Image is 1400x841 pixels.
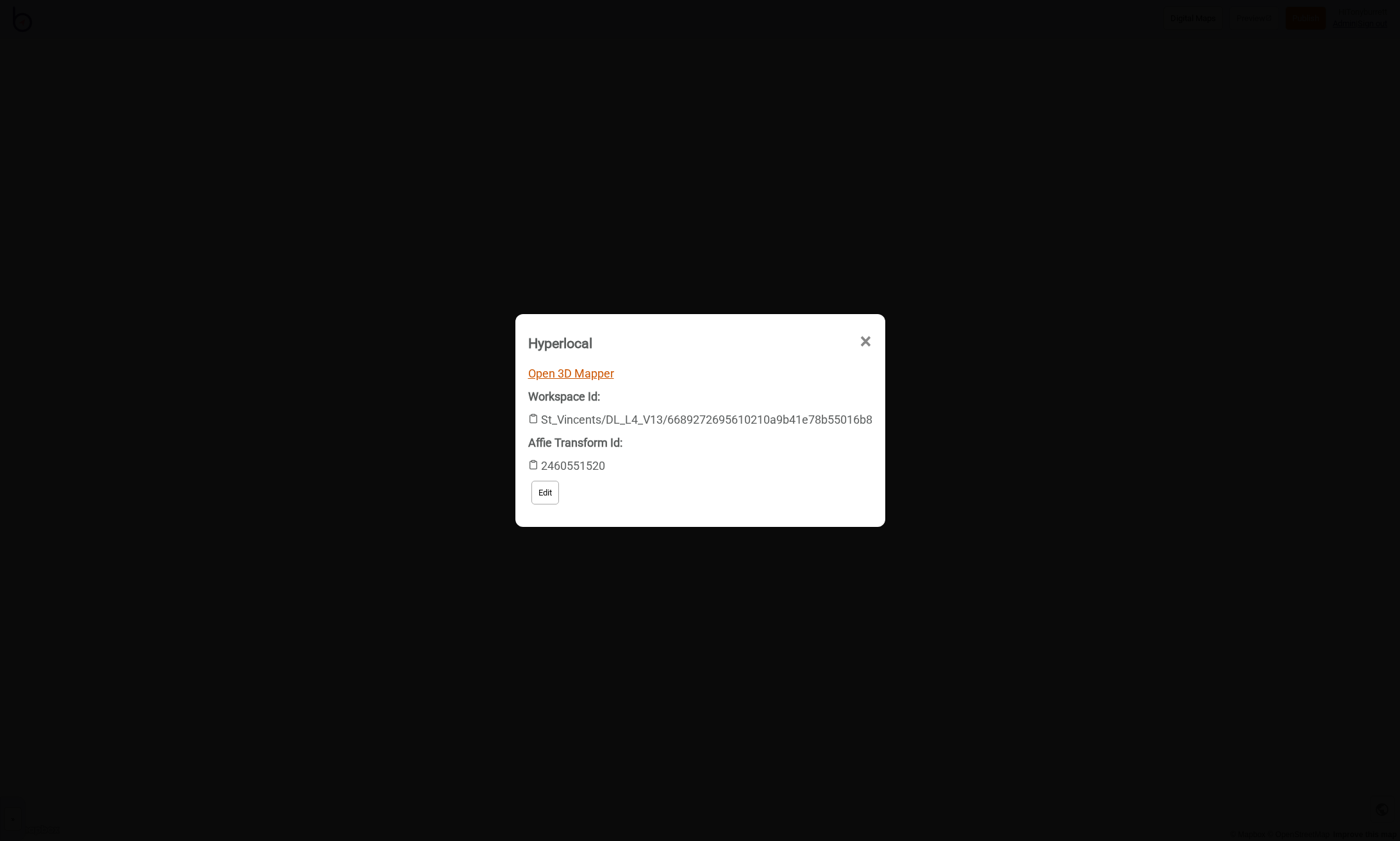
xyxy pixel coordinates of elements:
[531,481,559,504] button: Edit
[528,431,872,478] div: 2460551520
[528,390,600,403] strong: Workspace Id:
[528,329,592,357] div: Hyperlocal
[859,321,872,363] span: ×
[528,436,622,449] strong: Affie Transform Id:
[528,385,872,431] div: St_Vincents/DL_L4_V13/6689272695610210a9b41e78b55016b8
[528,367,614,380] a: Open 3D Mapper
